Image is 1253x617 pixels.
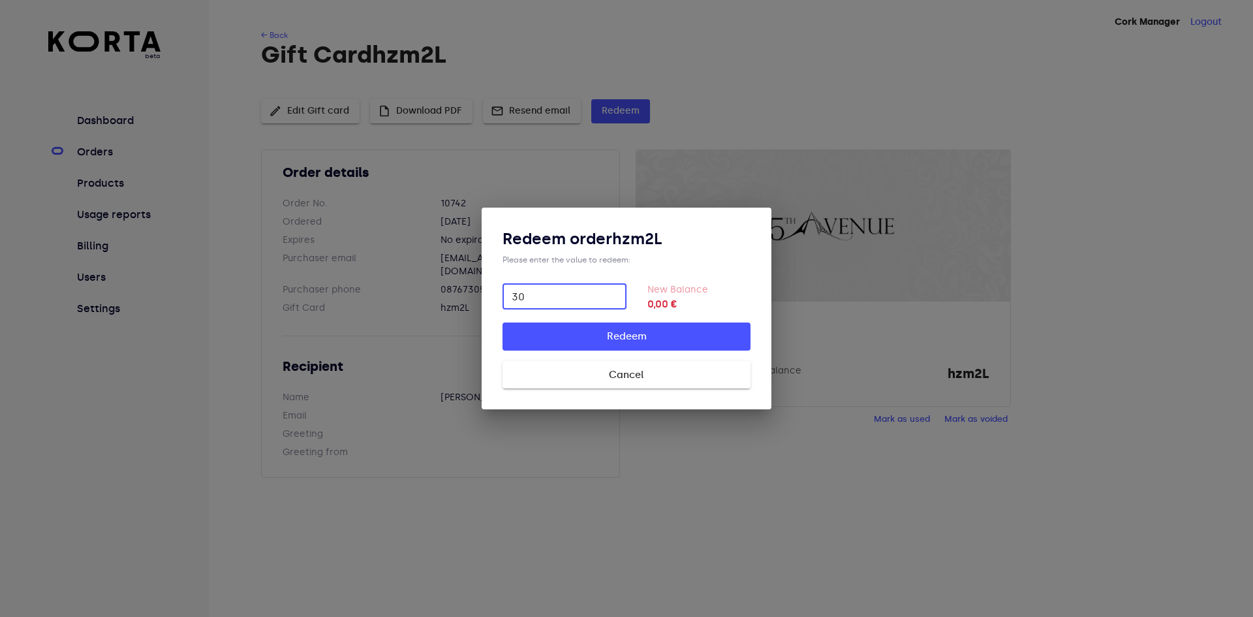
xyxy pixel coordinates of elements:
[523,328,730,345] span: Redeem
[647,296,750,312] strong: 0,00 €
[523,366,730,383] span: Cancel
[503,323,750,350] button: Redeem
[503,255,750,265] div: Please enter the value to redeem:
[503,361,750,388] button: Cancel
[647,284,708,295] label: New Balance
[503,229,750,249] h3: Redeem order hzm2L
